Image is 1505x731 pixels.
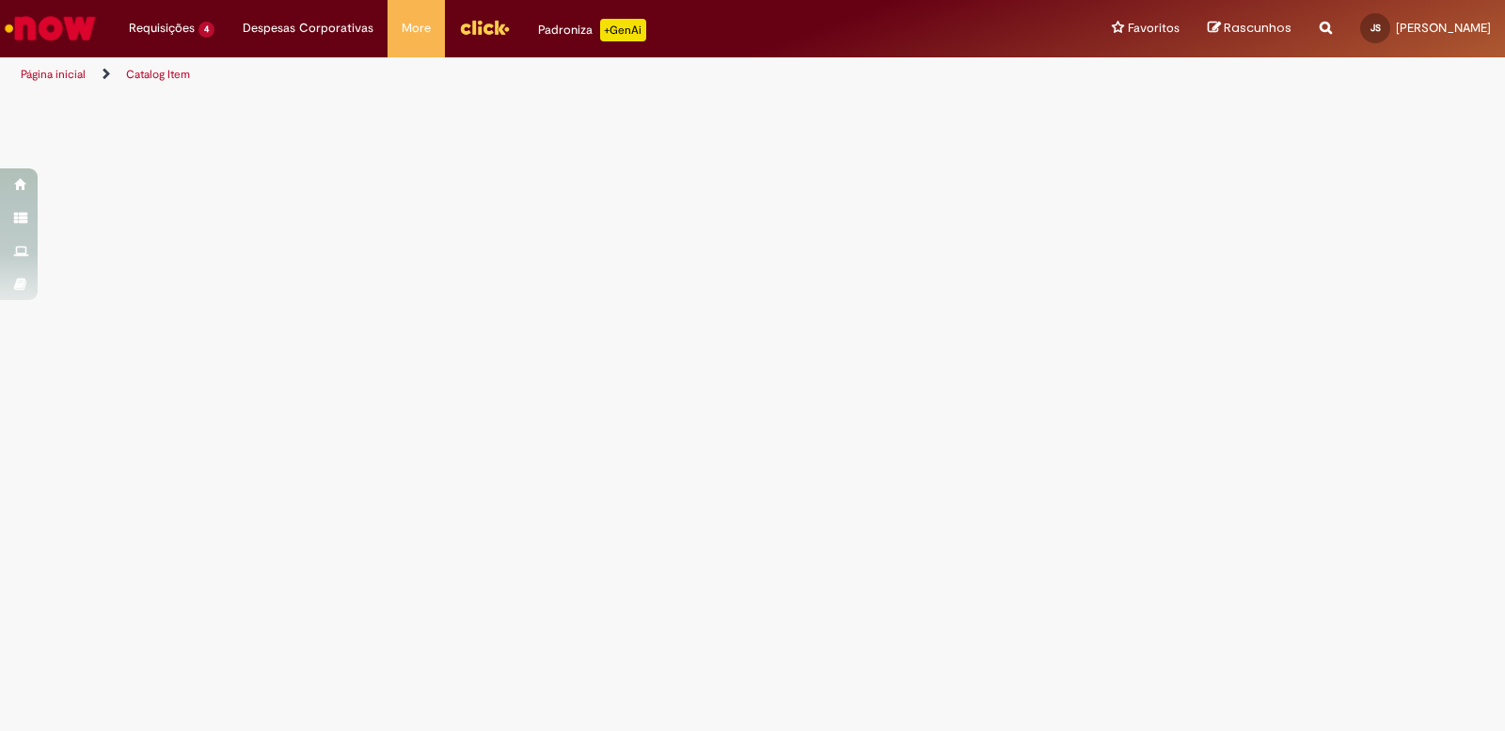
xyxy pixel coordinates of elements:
[459,13,510,41] img: click_logo_yellow_360x200.png
[1224,19,1291,37] span: Rascunhos
[243,19,373,38] span: Despesas Corporativas
[14,57,990,92] ul: Trilhas de página
[2,9,99,47] img: ServiceNow
[198,22,214,38] span: 4
[1370,22,1381,34] span: JS
[1396,20,1491,36] span: [PERSON_NAME]
[1128,19,1180,38] span: Favoritos
[402,19,431,38] span: More
[21,67,86,82] a: Página inicial
[538,19,646,41] div: Padroniza
[126,67,190,82] a: Catalog Item
[129,19,195,38] span: Requisições
[1208,20,1291,38] a: Rascunhos
[600,19,646,41] p: +GenAi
